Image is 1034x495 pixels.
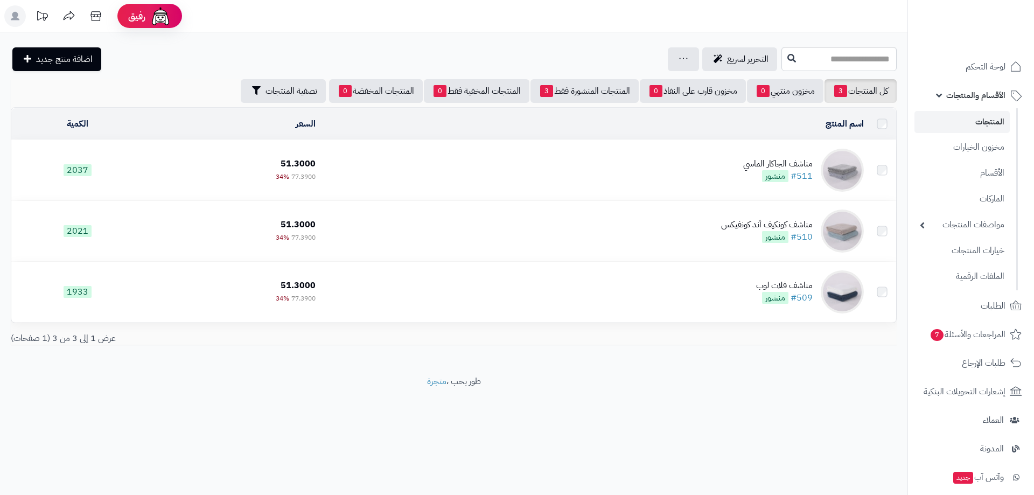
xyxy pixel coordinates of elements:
[281,279,316,292] span: 51.3000
[931,329,944,341] span: 7
[64,286,92,298] span: 1933
[924,384,1005,399] span: إشعارات التحويلات البنكية
[329,79,423,103] a: المنتجات المخفضة0
[791,170,813,183] a: #511
[952,470,1004,485] span: وآتس آب
[702,47,777,71] a: التحرير لسريع
[649,85,662,97] span: 0
[756,280,813,292] div: مناشف فلات لوب
[914,239,1010,262] a: خيارات المنتجات
[914,111,1010,133] a: المنتجات
[67,117,88,130] a: الكمية
[241,79,326,103] button: تصفية المنتجات
[64,164,92,176] span: 2037
[791,231,813,243] a: #510
[914,265,1010,288] a: الملفات الرقمية
[825,79,897,103] a: كل المنتجات3
[914,187,1010,211] a: الماركات
[291,172,316,182] span: 77.3900
[291,233,316,242] span: 77.3900
[826,117,864,130] a: اسم المنتج
[762,231,788,243] span: منشور
[914,322,1028,347] a: المراجعات والأسئلة7
[339,85,352,97] span: 0
[64,225,92,237] span: 2021
[821,210,864,253] img: مناشف كونكيف أند كونفيكس
[296,117,316,130] a: السعر
[966,59,1005,74] span: لوحة التحكم
[914,54,1028,80] a: لوحة التحكم
[946,88,1005,103] span: الأقسام والمنتجات
[983,413,1004,428] span: العملاء
[791,291,813,304] a: #509
[821,270,864,313] img: مناشف فلات لوب
[980,441,1004,456] span: المدونة
[721,219,813,231] div: مناشف كونكيف أند كونفيكس
[762,170,788,182] span: منشور
[962,355,1005,371] span: طلبات الإرجاع
[914,407,1028,433] a: العملاء
[747,79,823,103] a: مخزون منتهي0
[266,85,317,97] span: تصفية المنتجات
[276,172,289,182] span: 34%
[981,298,1005,313] span: الطلبات
[291,294,316,303] span: 77.3900
[914,136,1010,159] a: مخزون الخيارات
[530,79,639,103] a: المنتجات المنشورة فقط3
[128,10,145,23] span: رفيق
[914,293,1028,319] a: الطلبات
[424,79,529,103] a: المنتجات المخفية فقط0
[276,294,289,303] span: 34%
[914,213,1010,236] a: مواصفات المنتجات
[434,85,446,97] span: 0
[961,29,1024,52] img: logo-2.png
[914,436,1028,462] a: المدونة
[914,350,1028,376] a: طلبات الإرجاع
[12,47,101,71] a: اضافة منتج جديد
[3,332,454,345] div: عرض 1 إلى 3 من 3 (1 صفحات)
[953,472,973,484] span: جديد
[640,79,746,103] a: مخزون قارب على النفاذ0
[743,158,813,170] div: مناشف الجاكار الماسي
[914,162,1010,185] a: الأقسام
[276,233,289,242] span: 34%
[821,149,864,192] img: مناشف الجاكار الماسي
[914,379,1028,405] a: إشعارات التحويلات البنكية
[150,5,171,27] img: ai-face.png
[727,53,768,66] span: التحرير لسريع
[762,292,788,304] span: منشور
[914,464,1028,490] a: وآتس آبجديد
[281,157,316,170] span: 51.3000
[29,5,55,30] a: تحديثات المنصة
[930,327,1005,342] span: المراجعات والأسئلة
[36,53,93,66] span: اضافة منتج جديد
[281,218,316,231] span: 51.3000
[834,85,847,97] span: 3
[427,375,446,388] a: متجرة
[757,85,770,97] span: 0
[540,85,553,97] span: 3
